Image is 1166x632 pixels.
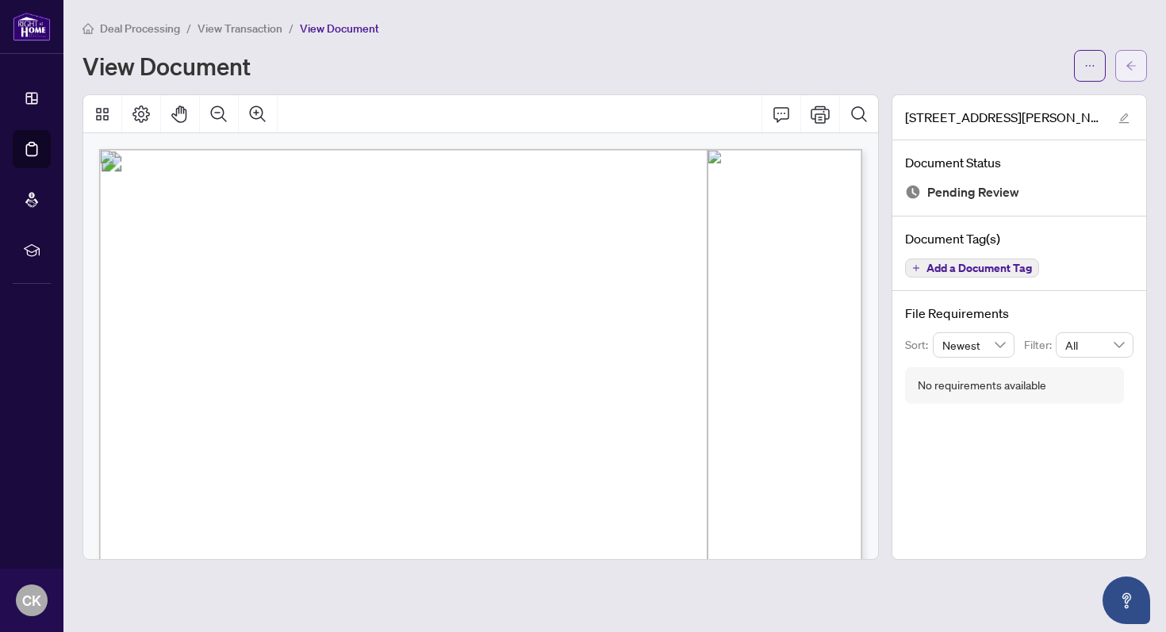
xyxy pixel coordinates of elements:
[289,19,293,37] li: /
[912,264,920,272] span: plus
[1126,60,1137,71] span: arrow-left
[927,182,1019,203] span: Pending Review
[926,262,1032,274] span: Add a Document Tag
[13,12,51,41] img: logo
[100,21,180,36] span: Deal Processing
[186,19,191,37] li: /
[905,336,933,354] p: Sort:
[300,21,379,36] span: View Document
[198,21,282,36] span: View Transaction
[82,23,94,34] span: home
[1084,60,1095,71] span: ellipsis
[905,304,1133,323] h4: File Requirements
[82,53,251,79] h1: View Document
[905,184,921,200] img: Document Status
[905,153,1133,172] h4: Document Status
[918,377,1046,394] div: No requirements available
[1118,113,1130,124] span: edit
[1024,336,1056,354] p: Filter:
[905,259,1039,278] button: Add a Document Tag
[905,108,1103,127] span: [STREET_ADDRESS][PERSON_NAME] - TS TO BE REVIEWED.pdf
[22,589,41,611] span: CK
[905,229,1133,248] h4: Document Tag(s)
[1065,333,1124,357] span: All
[942,333,1006,357] span: Newest
[1103,576,1150,624] button: Open asap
